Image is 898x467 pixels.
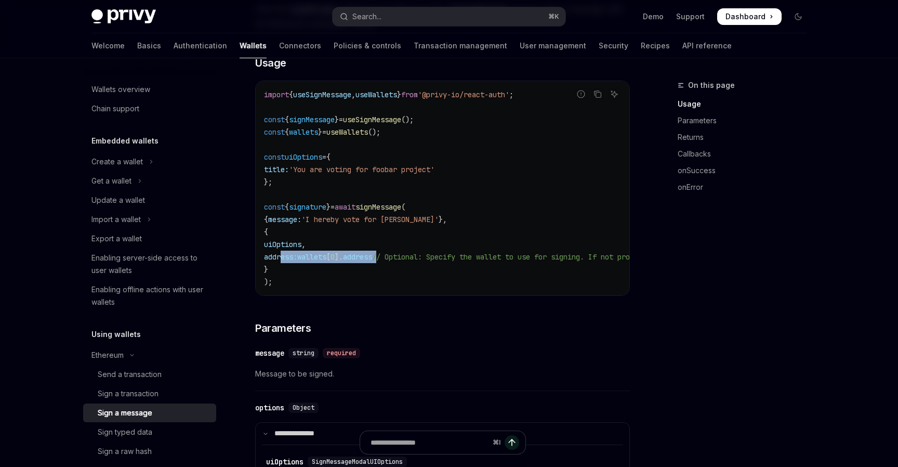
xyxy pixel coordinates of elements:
[264,202,285,212] span: const
[678,146,815,162] a: Callbacks
[717,8,782,25] a: Dashboard
[351,90,355,99] span: ,
[676,11,705,22] a: Support
[264,165,289,174] span: title:
[643,11,664,22] a: Demo
[83,152,216,171] button: Toggle Create a wallet section
[355,90,397,99] span: useWallets
[83,80,216,99] a: Wallets overview
[293,90,351,99] span: useSignMessage
[264,265,268,274] span: }
[520,33,586,58] a: User management
[335,252,343,262] span: ].
[414,33,507,58] a: Transaction management
[285,202,289,212] span: {
[91,213,141,226] div: Import a wallet
[682,33,732,58] a: API reference
[318,127,322,137] span: }
[678,129,815,146] a: Returns
[83,210,216,229] button: Toggle Import a wallet section
[678,96,815,112] a: Usage
[98,387,159,400] div: Sign a transaction
[326,127,368,137] span: useWallets
[548,12,559,21] span: ⌘ K
[255,321,311,335] span: Parameters
[725,11,765,22] span: Dashboard
[264,252,297,262] span: address:
[279,33,321,58] a: Connectors
[91,33,125,58] a: Welcome
[91,328,141,341] h5: Using wallets
[326,152,331,162] span: {
[83,249,216,280] a: Enabling server-side access to user wallets
[83,99,216,118] a: Chain support
[289,127,318,137] span: wallets
[289,115,335,124] span: signMessage
[505,435,519,450] button: Send message
[322,152,326,162] span: =
[174,33,227,58] a: Authentication
[83,191,216,210] a: Update a wallet
[331,252,335,262] span: 0
[83,423,216,442] a: Sign typed data
[599,33,628,58] a: Security
[91,349,124,361] div: Ethereum
[264,90,289,99] span: import
[293,349,314,357] span: string
[137,33,161,58] a: Basics
[91,283,210,308] div: Enabling offline actions with user wallets
[372,252,784,262] span: // Optional: Specify the wallet to use for signing. If not provided, the first wallet will be used.
[264,240,301,249] span: uiOptions
[401,202,405,212] span: (
[326,202,331,212] span: }
[83,172,216,190] button: Toggle Get a wallet section
[264,277,272,287] span: );
[368,127,380,137] span: ();
[289,90,293,99] span: {
[333,7,565,26] button: Open search
[98,407,152,419] div: Sign a message
[83,384,216,403] a: Sign a transaction
[326,252,331,262] span: [
[678,179,815,196] a: onError
[98,426,152,438] div: Sign typed data
[264,115,285,124] span: const
[91,155,143,168] div: Create a wallet
[255,56,286,70] span: Usage
[591,87,604,101] button: Copy the contents from the code block
[83,404,216,422] a: Sign a message
[323,348,360,358] div: required
[343,115,401,124] span: useSignMessage
[289,165,434,174] span: 'You are voting for foobar project'
[285,127,289,137] span: {
[293,404,314,412] span: Object
[83,442,216,461] a: Sign a raw hash
[371,431,488,454] input: Ask a question...
[401,115,414,124] span: ();
[255,348,284,358] div: message
[264,152,285,162] span: const
[790,8,807,25] button: Toggle dark mode
[264,127,285,137] span: const
[297,252,326,262] span: wallets
[91,83,150,96] div: Wallets overview
[91,175,131,187] div: Get a wallet
[301,240,306,249] span: ,
[401,90,418,99] span: from
[418,90,509,99] span: '@privy-io/react-auth'
[91,252,210,277] div: Enabling server-side access to user wallets
[339,115,343,124] span: =
[83,229,216,248] a: Export a wallet
[289,202,326,212] span: signature
[98,445,152,458] div: Sign a raw hash
[352,10,381,23] div: Search...
[255,403,284,413] div: options
[91,9,156,24] img: dark logo
[608,87,621,101] button: Ask AI
[264,177,272,187] span: };
[322,127,326,137] span: =
[268,215,301,224] span: message:
[397,90,401,99] span: }
[91,102,139,115] div: Chain support
[264,227,268,237] span: {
